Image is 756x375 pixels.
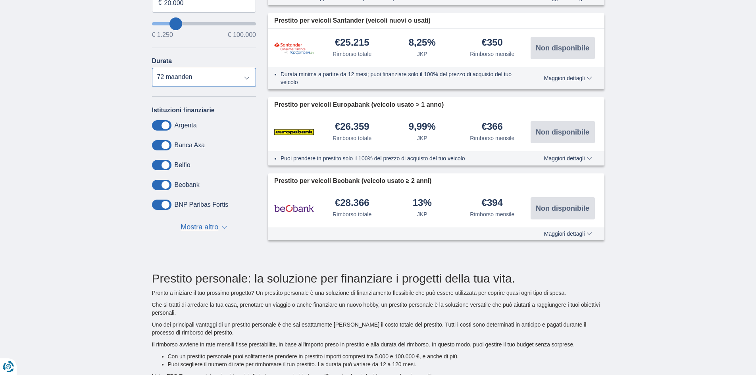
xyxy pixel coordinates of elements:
font: Rimborso mensile [470,211,514,217]
font: 9,99% [409,121,436,132]
font: €25.215 [335,37,369,48]
button: Maggiori dettagli [538,155,598,162]
font: Che si tratti di arredare la tua casa, prenotare un viaggio o anche finanziare un nuovo hobby, un... [152,302,600,316]
font: Non disponibile [536,44,589,52]
font: Puoi scegliere il numero di rate per rimborsare il tuo prestito. La durata può variare da 12 a 12... [168,361,416,367]
font: Rimborso mensile [470,135,514,141]
font: Prestito personale: la soluzione per finanziare i progetti della tua vita. [152,272,516,285]
button: Mostra altro ▼ [178,222,229,233]
font: Prestito per veicoli Santander (veicoli nuovi o usati) [274,17,431,24]
font: JKP [417,135,427,141]
font: € 1.250 [152,31,173,38]
font: Durata [152,58,172,64]
button: Non disponibile [531,197,595,219]
font: Beobank [175,181,200,188]
font: 13% [413,197,432,208]
font: Rimborso totale [333,211,371,217]
font: Con un prestito personale puoi solitamente prendere in prestito importi compresi tra 5.000 e 100.... [168,353,459,360]
font: Prestito per veicoli Europabank (veicolo usato > 1 anno) [274,101,444,108]
font: Belfio [175,162,190,168]
font: Maggiori dettagli [544,231,585,237]
font: €394 [482,197,503,208]
button: Maggiori dettagli [538,231,598,237]
font: Non disponibile [536,128,589,136]
button: Non disponibile [531,121,595,143]
font: Rimborso totale [333,135,371,141]
font: Rimborso totale [333,51,371,57]
button: Maggiori dettagli [538,75,598,81]
font: Prestito per veicoli Beobank (veicolo usato ≥ 2 anni) [274,177,431,184]
font: Durata minima a partire da 12 mesi; puoi finanziare solo il 100% del prezzo di acquisto del tuo v... [281,71,512,85]
font: JKP [417,211,427,217]
font: Banca Axa [175,142,205,148]
font: BNP Paribas Fortis [175,201,229,208]
button: Non disponibile [531,37,595,59]
img: product.pl.alt Europabank [274,122,314,142]
img: product.pl.alt Santander [274,42,314,54]
font: Argenta [175,122,197,129]
input: voglioprendere in prestito [152,22,256,25]
font: € 100.000 [228,31,256,38]
font: Pronto a iniziare il tuo prossimo progetto? Un prestito personale è una soluzione di finanziament... [152,290,566,296]
font: €350 [482,37,503,48]
font: Rimborso mensile [470,51,514,57]
font: €366 [482,121,503,132]
font: €26.359 [335,121,369,132]
font: Il rimborso avviene in rate mensili fisse prestabilite, in base all'importo preso in prestito e a... [152,341,575,348]
font: Istituzioni finanziarie [152,107,215,113]
font: €28.366 [335,197,369,208]
font: 8,25% [409,37,436,48]
font: Maggiori dettagli [544,155,585,162]
font: JKP [417,51,427,57]
font: Mostra altro [181,223,218,231]
font: Maggiori dettagli [544,75,585,81]
img: product.pl.alt Beobank [274,198,314,218]
font: Uno dei principali vantaggi di un prestito personale è che sai esattamente [PERSON_NAME] il costo... [152,321,587,336]
font: ▼ [221,227,229,235]
font: Puoi prendere in prestito solo il 100% del prezzo di acquisto del tuo veicolo [281,155,465,162]
font: Non disponibile [536,204,589,212]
